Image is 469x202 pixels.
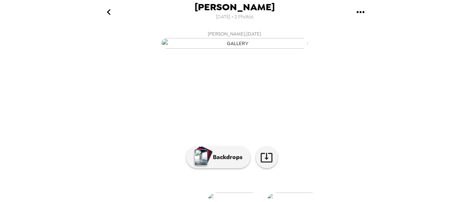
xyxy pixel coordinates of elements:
[186,146,250,168] button: Backdrops
[195,2,275,12] span: [PERSON_NAME]
[216,12,254,22] span: [DATE] • 2 Photos
[208,30,261,38] span: [PERSON_NAME] , [DATE]
[88,27,381,51] button: [PERSON_NAME],[DATE]
[209,153,243,162] p: Backdrops
[161,38,308,49] img: gallery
